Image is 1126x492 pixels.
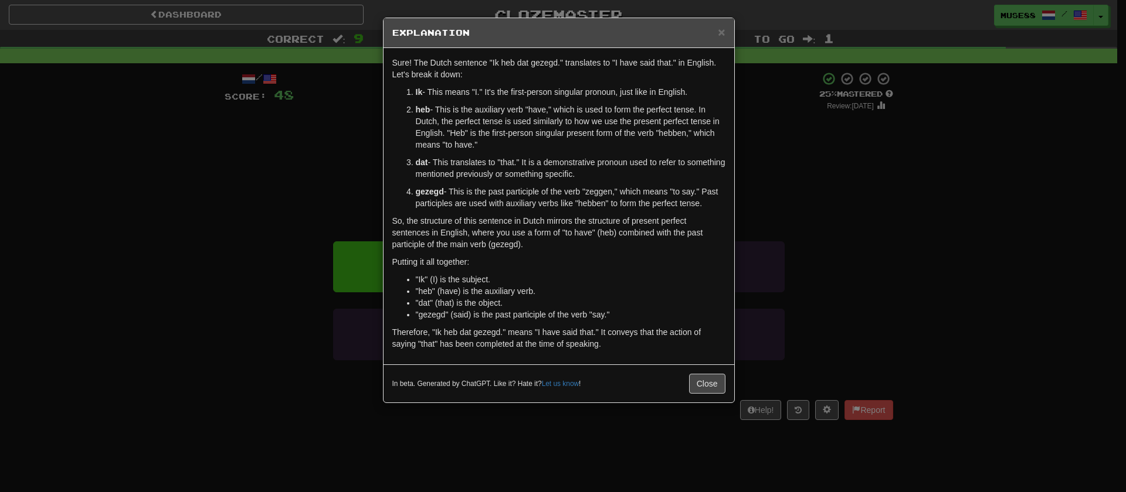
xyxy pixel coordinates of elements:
p: - This means "I." It's the first-person singular pronoun, just like in English. [416,86,725,98]
strong: gezegd [416,187,444,196]
button: Close [718,26,725,38]
li: "dat" (that) is the object. [416,297,725,309]
strong: heb [416,105,430,114]
p: Sure! The Dutch sentence "Ik heb dat gezegd." translates to "I have said that." in English. Let's... [392,57,725,80]
button: Close [689,374,725,394]
a: Let us know [542,380,579,388]
p: - This translates to "that." It is a demonstrative pronoun used to refer to something mentioned p... [416,156,725,180]
p: - This is the past participle of the verb "zeggen," which means "to say." Past participles are us... [416,186,725,209]
li: "Ik" (I) is the subject. [416,274,725,285]
strong: dat [416,158,428,167]
p: Therefore, "Ik heb dat gezegd." means "I have said that." It conveys that the action of saying "t... [392,326,725,350]
h5: Explanation [392,27,725,39]
small: In beta. Generated by ChatGPT. Like it? Hate it? ! [392,379,581,389]
span: × [718,25,725,39]
strong: Ik [416,87,423,97]
li: "heb" (have) is the auxiliary verb. [416,285,725,297]
p: - This is the auxiliary verb "have," which is used to form the perfect tense. In Dutch, the perfe... [416,104,725,151]
p: So, the structure of this sentence in Dutch mirrors the structure of present perfect sentences in... [392,215,725,250]
p: Putting it all together: [392,256,725,268]
li: "gezegd" (said) is the past participle of the verb "say." [416,309,725,320]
